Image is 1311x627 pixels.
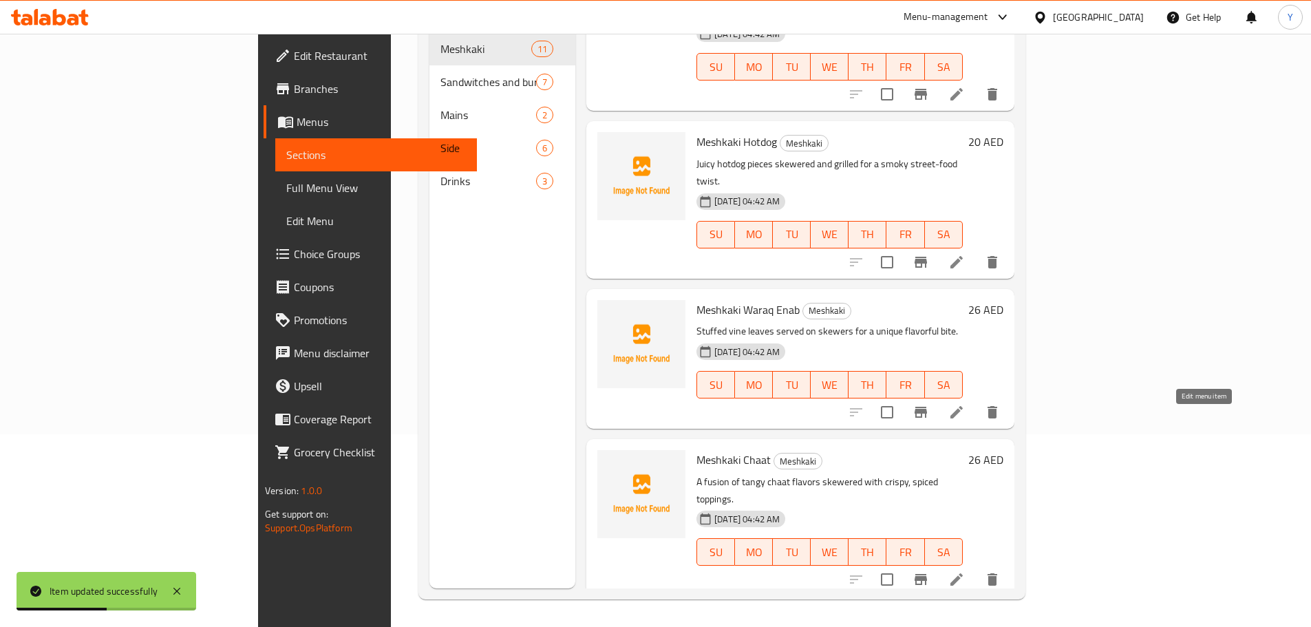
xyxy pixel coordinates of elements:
[925,538,963,566] button: SA
[264,237,477,270] a: Choice Groups
[264,270,477,304] a: Coupons
[849,53,886,81] button: TH
[536,140,553,156] div: items
[930,542,957,562] span: SA
[265,519,352,537] a: Support.OpsPlatform
[740,542,767,562] span: MO
[50,584,158,599] div: Item updated successfully
[531,41,553,57] div: items
[873,80,902,109] span: Select to update
[709,346,785,359] span: [DATE] 04:42 AM
[440,74,536,90] span: Sandwitches and burger
[264,304,477,337] a: Promotions
[735,371,773,398] button: MO
[854,542,881,562] span: TH
[537,142,553,155] span: 6
[429,32,575,65] div: Meshkaki11
[275,171,477,204] a: Full Menu View
[429,131,575,164] div: Side6
[696,323,962,340] p: Stuffed vine leaves served on skewers for a unique flavorful bite.
[294,378,466,394] span: Upsell
[892,375,919,395] span: FR
[536,107,553,123] div: items
[696,474,962,508] p: A fusion of tangy chaat flavors skewered with crispy, spiced toppings.
[440,140,536,156] span: Side
[264,105,477,138] a: Menus
[925,221,963,248] button: SA
[873,565,902,594] span: Select to update
[597,300,685,388] img: Meshkaki Waraq Enab
[976,396,1009,429] button: delete
[811,538,849,566] button: WE
[264,39,477,72] a: Edit Restaurant
[904,78,937,111] button: Branch-specific-item
[886,221,924,248] button: FR
[597,450,685,538] img: Meshkaki Chaat
[440,41,531,57] span: Meshkaki
[802,303,851,319] div: Meshkaki
[904,246,937,279] button: Branch-specific-item
[294,411,466,427] span: Coverage Report
[429,164,575,198] div: Drinks3
[904,396,937,429] button: Branch-specific-item
[1053,10,1144,25] div: [GEOGRAPHIC_DATA]
[740,375,767,395] span: MO
[773,221,811,248] button: TU
[286,180,466,196] span: Full Menu View
[892,542,919,562] span: FR
[778,57,805,77] span: TU
[854,375,881,395] span: TH
[696,449,771,470] span: Meshkaki Chaat
[703,542,729,562] span: SU
[849,221,886,248] button: TH
[294,279,466,295] span: Coupons
[968,300,1003,319] h6: 26 AED
[886,53,924,81] button: FR
[297,114,466,130] span: Menus
[294,345,466,361] span: Menu disclaimer
[816,57,843,77] span: WE
[440,173,536,189] span: Drinks
[811,221,849,248] button: WE
[696,299,800,320] span: Meshkaki Waraq Enab
[854,57,881,77] span: TH
[275,204,477,237] a: Edit Menu
[537,109,553,122] span: 2
[735,538,773,566] button: MO
[703,375,729,395] span: SU
[773,538,811,566] button: TU
[294,81,466,97] span: Branches
[811,53,849,81] button: WE
[816,542,843,562] span: WE
[532,43,553,56] span: 11
[735,221,773,248] button: MO
[696,221,735,248] button: SU
[849,371,886,398] button: TH
[886,538,924,566] button: FR
[429,98,575,131] div: Mains2
[778,542,805,562] span: TU
[709,513,785,526] span: [DATE] 04:42 AM
[265,505,328,523] span: Get support on:
[275,138,477,171] a: Sections
[948,86,965,103] a: Edit menu item
[286,147,466,163] span: Sections
[968,450,1003,469] h6: 26 AED
[925,53,963,81] button: SA
[892,224,919,244] span: FR
[696,156,962,190] p: Juicy hotdog pieces skewered and grilled for a smoky street-food twist.
[537,175,553,188] span: 3
[429,65,575,98] div: Sandwitches and burger7
[778,375,805,395] span: TU
[803,303,851,319] span: Meshkaki
[774,454,822,469] span: Meshkaki
[294,47,466,64] span: Edit Restaurant
[854,224,881,244] span: TH
[696,371,735,398] button: SU
[440,107,536,123] span: Mains
[778,224,805,244] span: TU
[873,398,902,427] span: Select to update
